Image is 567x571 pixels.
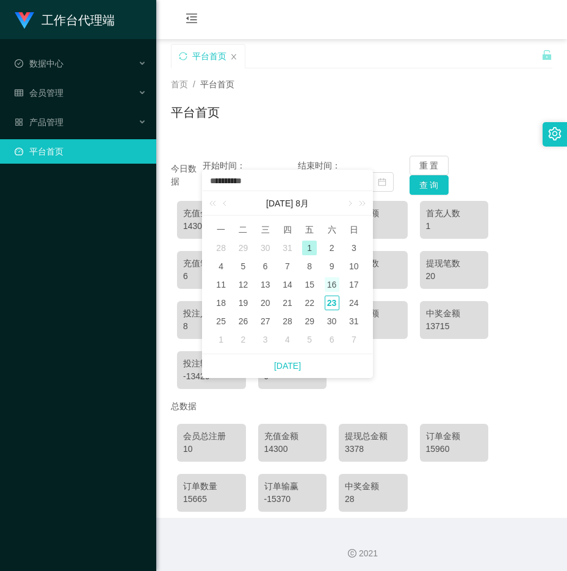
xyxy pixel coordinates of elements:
div: 5 [302,332,317,347]
td: 2025年8月8日 [298,257,320,275]
i: 图标: close [230,53,237,60]
td: 2025年9月4日 [276,330,298,349]
div: 31 [280,241,295,255]
div: 2 [236,332,250,347]
td: 2025年7月28日 [210,239,232,257]
td: 2025年8月12日 [232,275,254,294]
div: 订单数量 [183,480,240,493]
div: 3378 [345,443,402,456]
span: 五 [298,224,320,235]
span: 平台首页 [200,79,234,89]
div: 10 [183,443,240,456]
div: 总数据 [171,395,552,418]
td: 2025年9月1日 [210,330,232,349]
th: 周二 [232,220,254,239]
th: 周四 [276,220,298,239]
a: 上个月 (翻页上键) [220,191,231,216]
div: 15960 [426,443,483,456]
span: 日 [343,224,365,235]
td: 2025年8月25日 [210,312,232,330]
div: 23 [325,296,339,310]
i: 图标: setting [548,127,562,140]
div: 15665 [183,493,240,506]
div: 20 [258,296,273,310]
img: logo.9652507e.png [15,12,34,29]
div: 27 [258,314,273,329]
a: 8月 [294,191,310,216]
div: 25 [214,314,228,329]
td: 2025年8月7日 [276,257,298,275]
div: 11 [214,277,228,292]
div: 6 [183,270,240,283]
a: 下一年 (Control键加右方向键) [352,191,368,216]
td: 2025年8月24日 [343,294,365,312]
span: 二 [232,224,254,235]
div: 14300 [264,443,321,456]
span: 开始时间： [203,161,245,170]
div: 充值金额 [264,430,321,443]
div: 28 [345,493,402,506]
div: 90.00 [345,320,402,333]
div: 2021 [166,547,557,560]
i: 图标: menu-fold [171,1,212,40]
i: 图标: calendar [378,178,386,186]
div: 平台首页 [192,45,226,68]
div: 订单金额 [426,430,483,443]
a: [DATE] [265,191,294,216]
td: 2025年9月3日 [255,330,276,349]
div: 首充人数 [426,207,483,220]
div: 充值笔数 [183,257,240,270]
div: -15370 [264,493,321,506]
td: 2025年8月31日 [343,312,365,330]
a: 图标: dashboard平台首页 [15,139,146,164]
div: 会员总注册 [183,430,240,443]
div: -13420 [183,370,240,383]
span: 数据中心 [15,59,63,68]
td: 2025年7月30日 [255,239,276,257]
i: 图标: check-circle-o [15,59,23,68]
td: 2025年8月20日 [255,294,276,312]
td: 2025年8月19日 [232,294,254,312]
td: 2025年8月9日 [320,257,342,275]
td: 2025年9月2日 [232,330,254,349]
h1: 平台首页 [171,103,220,122]
div: 13715 [426,320,483,333]
div: 15 [302,277,317,292]
div: 19 [236,296,250,310]
i: 图标: copyright [348,549,356,558]
a: [DATE] [274,354,301,377]
td: 2025年8月21日 [276,294,298,312]
a: 工作台代理端 [15,15,115,24]
div: 订单输赢 [264,480,321,493]
button: 查 询 [410,175,449,195]
div: 7 [345,270,402,283]
div: 7 [280,259,295,274]
div: 26 [236,314,250,329]
td: 2025年9月7日 [343,330,365,349]
div: 18 [214,296,228,310]
div: 10 [347,259,361,274]
i: 图标: unlock [541,49,552,60]
i: 图标: appstore-o [15,118,23,126]
div: 今日数据 [171,162,203,188]
div: 1 [302,241,317,255]
div: 29 [236,241,250,255]
td: 2025年8月26日 [232,312,254,330]
span: 首页 [171,79,188,89]
h1: 工作台代理端 [42,1,115,40]
span: 产品管理 [15,117,63,127]
div: 3 [347,241,361,255]
div: 30 [325,314,339,329]
div: 6 [258,259,273,274]
button: 重 置 [410,156,449,175]
div: 1200 [345,220,402,233]
td: 2025年9月5日 [298,330,320,349]
td: 2025年8月14日 [276,275,298,294]
span: 会员管理 [15,88,63,98]
td: 2025年8月16日 [320,275,342,294]
div: 14300 [183,220,240,233]
div: 首充金额 [345,207,402,220]
div: 4 [280,332,295,347]
span: / [193,79,195,89]
td: 2025年8月3日 [343,239,365,257]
